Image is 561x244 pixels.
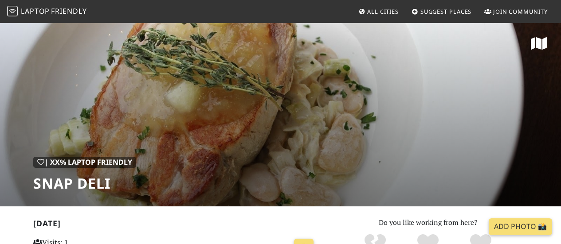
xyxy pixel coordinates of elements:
[33,219,318,232] h2: [DATE]
[489,218,552,235] a: Add Photo 📸
[33,157,136,168] div: | XX% Laptop Friendly
[367,8,399,15] span: All Cities
[408,4,475,19] a: Suggest Places
[420,8,472,15] span: Suggest Places
[7,6,18,16] img: LaptopFriendly
[493,8,548,15] span: Join Community
[7,4,87,19] a: LaptopFriendly LaptopFriendly
[355,4,402,19] a: All Cities
[33,175,136,192] h1: Snap Deli
[21,6,50,16] span: Laptop
[328,217,528,229] p: Do you like working from here?
[51,6,86,16] span: Friendly
[481,4,551,19] a: Join Community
